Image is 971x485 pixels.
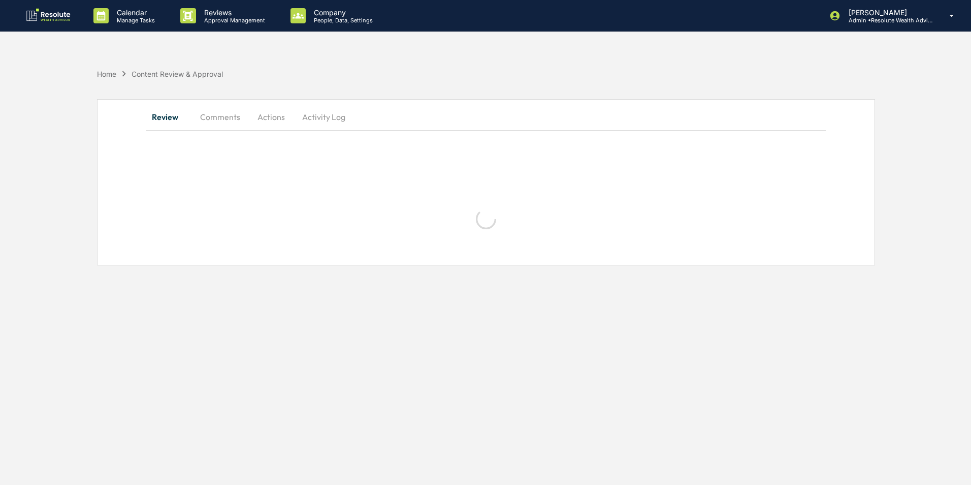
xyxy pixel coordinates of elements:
button: Actions [248,105,294,129]
p: [PERSON_NAME] [840,8,935,17]
button: Activity Log [294,105,353,129]
div: Content Review & Approval [132,70,223,78]
p: Admin • Resolute Wealth Advisor [840,17,935,24]
p: Calendar [109,8,160,17]
button: Review [146,105,192,129]
div: Home [97,70,116,78]
p: Approval Management [196,17,270,24]
img: logo [24,8,73,24]
button: Comments [192,105,248,129]
p: Company [306,8,378,17]
div: secondary tabs example [146,105,826,129]
p: Manage Tasks [109,17,160,24]
p: People, Data, Settings [306,17,378,24]
p: Reviews [196,8,270,17]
